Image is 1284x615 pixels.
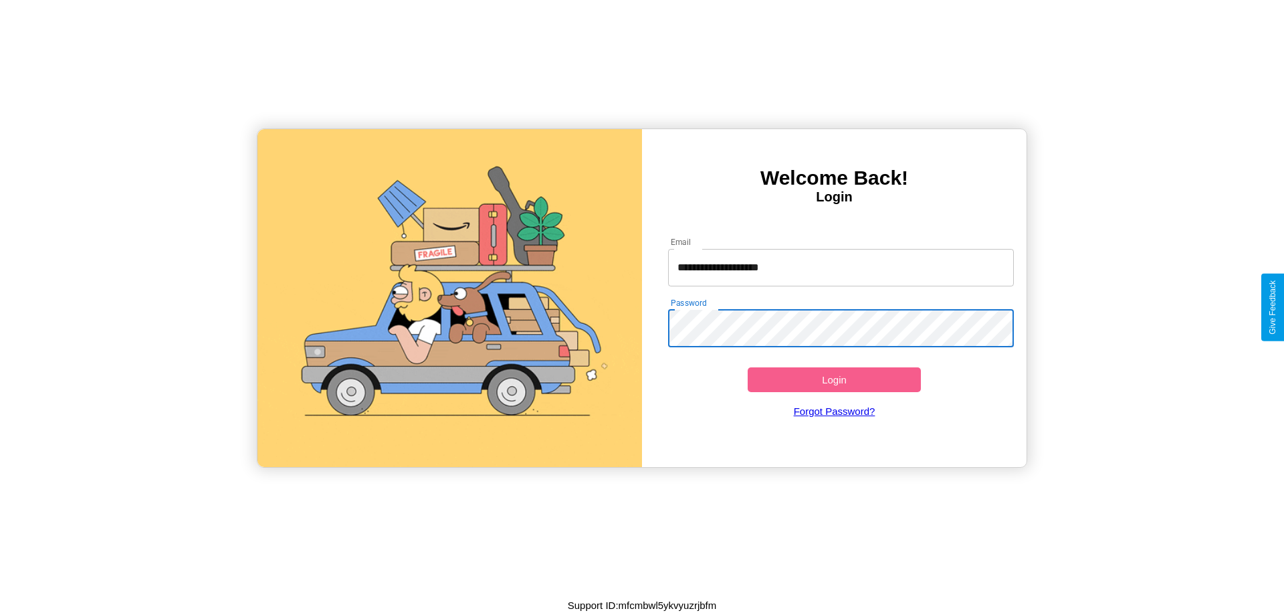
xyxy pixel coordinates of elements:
a: Forgot Password? [661,392,1008,430]
button: Login [748,367,921,392]
img: gif [257,129,642,467]
h3: Welcome Back! [642,167,1027,189]
h4: Login [642,189,1027,205]
label: Email [671,236,691,248]
label: Password [671,297,706,309]
p: Support ID: mfcmbwl5ykvyuzrjbfm [568,596,717,614]
div: Give Feedback [1268,280,1277,335]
